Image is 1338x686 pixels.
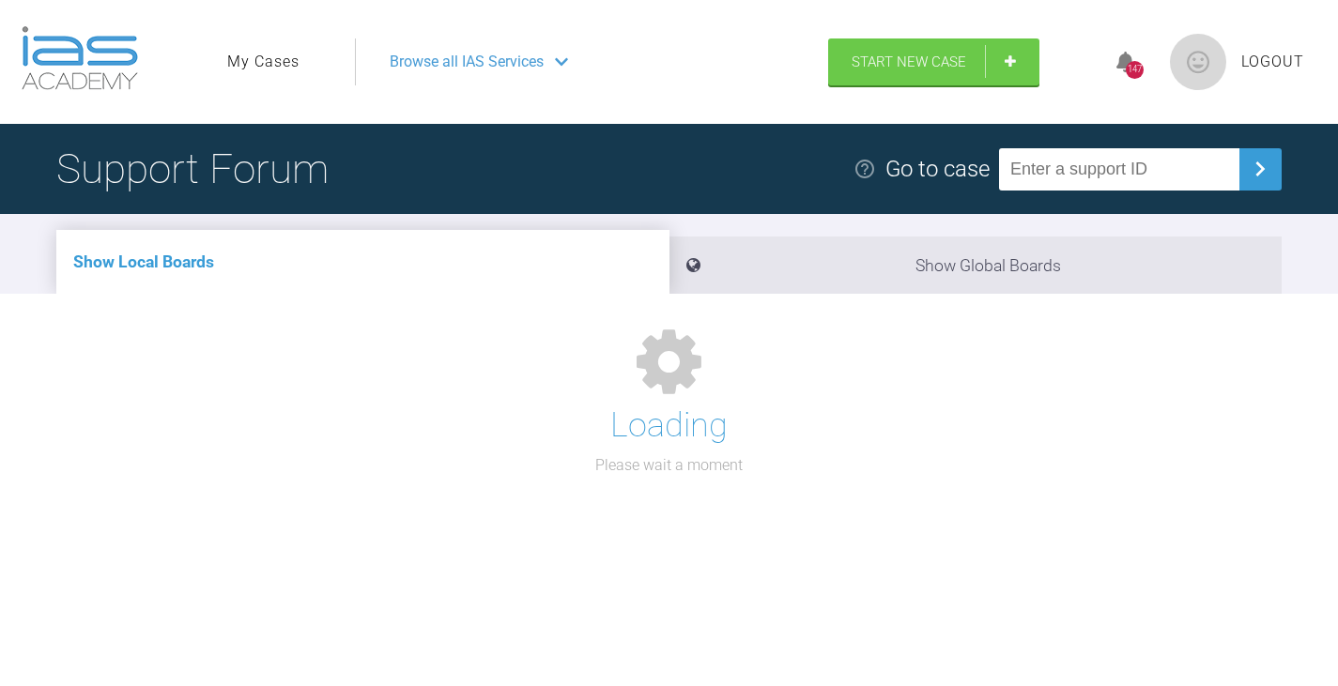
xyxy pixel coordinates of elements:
[1126,61,1144,79] div: 147
[56,230,669,294] li: Show Local Boards
[669,236,1283,294] li: Show Global Boards
[1245,154,1275,184] img: chevronRight.28bd32b0.svg
[1170,34,1226,90] img: profile.png
[610,399,728,453] h1: Loading
[227,50,300,74] a: My Cases
[1241,50,1304,74] a: Logout
[999,148,1239,191] input: Enter a support ID
[885,151,990,187] div: Go to case
[828,38,1039,85] a: Start New Case
[852,53,966,70] span: Start New Case
[854,158,876,180] img: help.e70b9f3d.svg
[22,26,138,90] img: logo-light.3e3ef733.png
[595,453,743,478] p: Please wait a moment
[390,50,544,74] span: Browse all IAS Services
[56,136,329,202] h1: Support Forum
